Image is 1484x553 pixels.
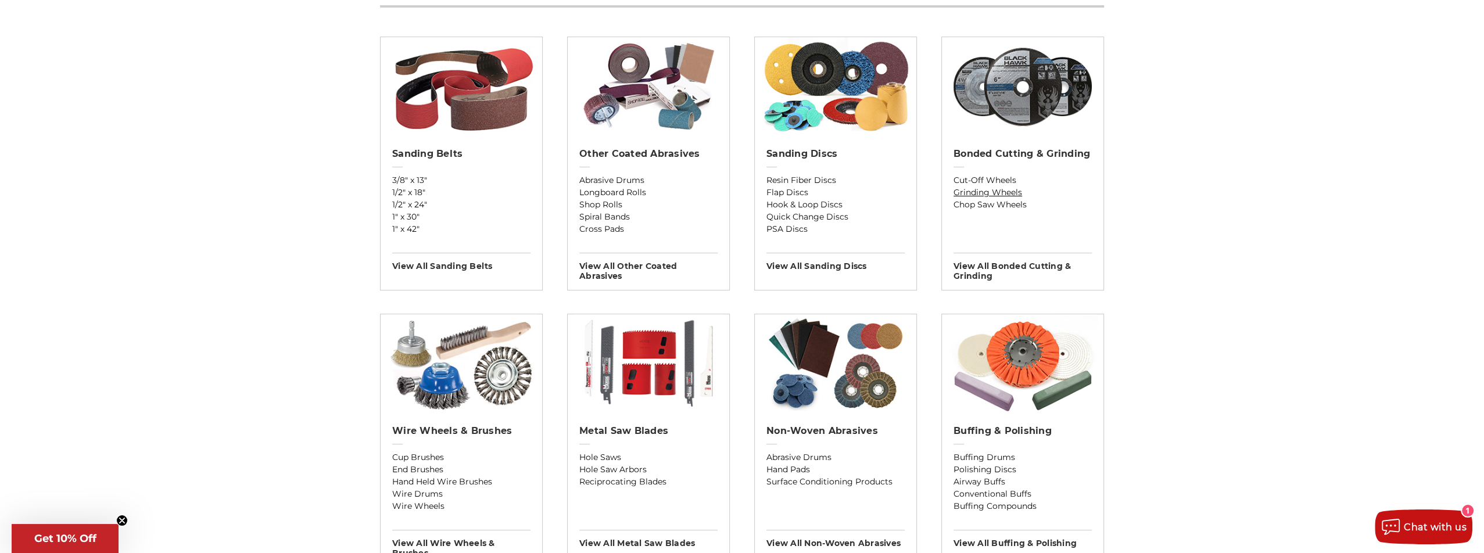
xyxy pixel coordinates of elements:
[766,199,905,211] a: Hook & Loop Discs
[1404,522,1467,533] span: Chat with us
[766,223,905,235] a: PSA Discs
[954,530,1092,548] h3: View All buffing & polishing
[1375,509,1472,544] button: Chat with us
[954,199,1092,211] a: Chop Saw Wheels
[579,223,718,235] a: Cross Pads
[116,515,128,526] button: Close teaser
[392,211,530,223] a: 1" x 30"
[954,476,1092,488] a: Airway Buffs
[386,37,537,136] img: Sanding Belts
[392,451,530,464] a: Cup Brushes
[579,451,718,464] a: Hole Saws
[392,223,530,235] a: 1" x 42"
[579,174,718,186] a: Abrasive Drums
[766,148,905,160] h2: Sanding Discs
[573,37,724,136] img: Other Coated Abrasives
[766,530,905,548] h3: View All non-woven abrasives
[766,476,905,488] a: Surface Conditioning Products
[954,451,1092,464] a: Buffing Drums
[954,425,1092,437] h2: Buffing & Polishing
[392,186,530,199] a: 1/2" x 18"
[579,476,718,488] a: Reciprocating Blades
[954,253,1092,281] h3: View All bonded cutting & grinding
[579,211,718,223] a: Spiral Bands
[12,524,119,553] div: Get 10% OffClose teaser
[579,425,718,437] h2: Metal Saw Blades
[392,253,530,271] h3: View All sanding belts
[573,314,724,413] img: Metal Saw Blades
[386,314,537,413] img: Wire Wheels & Brushes
[954,148,1092,160] h2: Bonded Cutting & Grinding
[948,37,1098,136] img: Bonded Cutting & Grinding
[1462,505,1474,516] div: 1
[392,148,530,160] h2: Sanding Belts
[579,530,718,548] h3: View All metal saw blades
[766,186,905,199] a: Flap Discs
[392,476,530,488] a: Hand Held Wire Brushes
[766,174,905,186] a: Resin Fiber Discs
[392,199,530,211] a: 1/2" x 24"
[392,174,530,186] a: 3/8" x 13"
[392,425,530,437] h2: Wire Wheels & Brushes
[392,464,530,476] a: End Brushes
[766,211,905,223] a: Quick Change Discs
[766,425,905,437] h2: Non-woven Abrasives
[392,488,530,500] a: Wire Drums
[766,464,905,476] a: Hand Pads
[954,500,1092,512] a: Buffing Compounds
[761,37,911,136] img: Sanding Discs
[954,464,1092,476] a: Polishing Discs
[954,488,1092,500] a: Conventional Buffs
[579,199,718,211] a: Shop Rolls
[34,532,96,545] span: Get 10% Off
[766,253,905,271] h3: View All sanding discs
[954,186,1092,199] a: Grinding Wheels
[954,174,1092,186] a: Cut-Off Wheels
[579,464,718,476] a: Hole Saw Arbors
[761,314,911,413] img: Non-woven Abrasives
[948,314,1098,413] img: Buffing & Polishing
[766,451,905,464] a: Abrasive Drums
[579,148,718,160] h2: Other Coated Abrasives
[392,500,530,512] a: Wire Wheels
[579,253,718,281] h3: View All other coated abrasives
[579,186,718,199] a: Longboard Rolls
